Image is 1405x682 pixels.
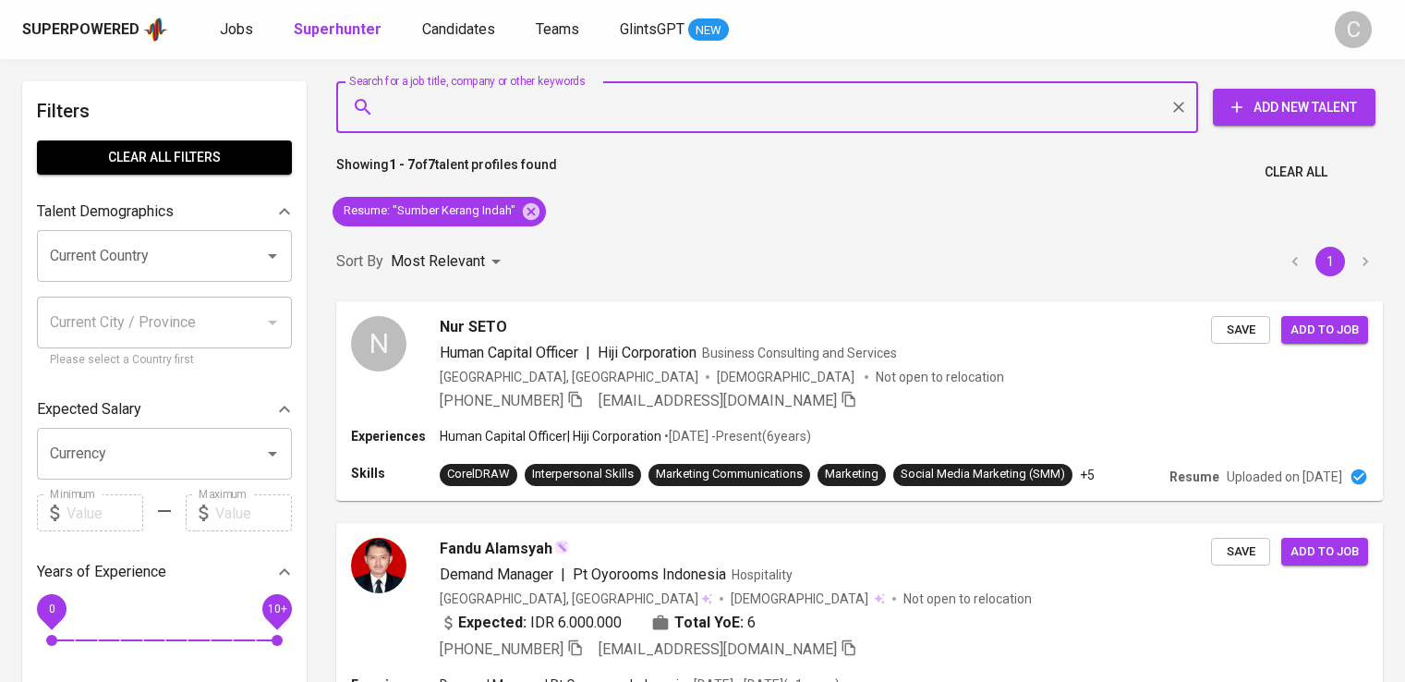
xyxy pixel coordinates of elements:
[48,603,55,615] span: 0
[656,466,803,483] div: Marketing Communications
[336,155,557,189] p: Showing of talent profiles found
[440,368,698,386] div: [GEOGRAPHIC_DATA], [GEOGRAPHIC_DATA]
[901,466,1065,483] div: Social Media Marketing (SMM)
[391,250,485,273] p: Most Relevant
[674,612,744,634] b: Total YoE:
[52,146,277,169] span: Clear All filters
[1290,320,1359,341] span: Add to job
[573,566,726,583] span: Pt Oyorooms Indonesia
[532,466,634,483] div: Interpersonal Skills
[351,316,406,371] div: N
[1211,316,1270,345] button: Save
[143,16,168,43] img: app logo
[1227,468,1342,486] p: Uploaded on [DATE]
[37,193,292,230] div: Talent Demographics
[336,301,1383,501] a: NNur SETOHuman Capital Officer|Hiji CorporationBusiness Consulting and Services[GEOGRAPHIC_DATA],...
[333,197,546,226] div: Resume: "Sumber Kerang Indah"
[747,612,756,634] span: 6
[440,344,578,361] span: Human Capital Officer
[440,538,552,560] span: Fandu Alamsyah
[37,140,292,175] button: Clear All filters
[1315,247,1345,276] button: page 1
[876,368,1004,386] p: Not open to relocation
[661,427,811,445] p: • [DATE] - Present ( 6 years )
[294,20,382,38] b: Superhunter
[220,20,253,38] span: Jobs
[1265,161,1327,184] span: Clear All
[260,243,285,269] button: Open
[903,590,1032,608] p: Not open to relocation
[22,19,139,41] div: Superpowered
[1211,538,1270,566] button: Save
[391,245,507,279] div: Most Relevant
[731,590,871,608] span: [DEMOGRAPHIC_DATA]
[554,540,569,554] img: magic_wand.svg
[440,316,507,338] span: Nur SETO
[599,640,837,658] span: [EMAIL_ADDRESS][DOMAIN_NAME]
[267,603,286,615] span: 10+
[422,18,499,42] a: Candidates
[536,18,583,42] a: Teams
[336,250,383,273] p: Sort By
[351,464,440,482] p: Skills
[1220,542,1261,563] span: Save
[620,20,684,38] span: GlintsGPT
[536,20,579,38] span: Teams
[702,346,897,360] span: Business Consulting and Services
[351,538,406,593] img: 09a87d38-84c8-4292-b384-dc203fe86f9f.jpg
[428,157,435,172] b: 7
[50,351,279,370] p: Please select a Country first
[220,18,257,42] a: Jobs
[620,18,729,42] a: GlintsGPT NEW
[440,427,661,445] p: Human Capital Officer | Hiji Corporation
[440,566,553,583] span: Demand Manager
[351,427,440,445] p: Experiences
[825,466,878,483] div: Marketing
[599,392,837,409] span: [EMAIL_ADDRESS][DOMAIN_NAME]
[1257,155,1335,189] button: Clear All
[1290,542,1359,563] span: Add to job
[1220,320,1261,341] span: Save
[37,554,292,591] div: Years of Experience
[688,21,729,40] span: NEW
[561,564,565,586] span: |
[447,466,510,483] div: CorelDRAW
[260,441,285,467] button: Open
[586,342,590,364] span: |
[1281,538,1368,566] button: Add to job
[215,494,292,531] input: Value
[22,16,168,43] a: Superpoweredapp logo
[333,202,527,220] span: Resume : "Sumber Kerang Indah"
[1281,316,1368,345] button: Add to job
[389,157,415,172] b: 1 - 7
[37,561,166,583] p: Years of Experience
[1213,89,1375,126] button: Add New Talent
[1278,247,1383,276] nav: pagination navigation
[1335,11,1372,48] div: C
[1166,94,1192,120] button: Clear
[458,612,527,634] b: Expected:
[440,590,712,608] div: [GEOGRAPHIC_DATA], [GEOGRAPHIC_DATA]
[1169,468,1219,486] p: Resume
[1228,96,1361,119] span: Add New Talent
[717,368,857,386] span: [DEMOGRAPHIC_DATA]
[67,494,143,531] input: Value
[37,391,292,428] div: Expected Salary
[37,398,141,420] p: Expected Salary
[440,392,563,409] span: [PHONE_NUMBER]
[1080,466,1095,484] p: +5
[37,96,292,126] h6: Filters
[598,344,696,361] span: Hiji Corporation
[294,18,385,42] a: Superhunter
[440,612,622,634] div: IDR 6.000.000
[440,640,563,658] span: [PHONE_NUMBER]
[37,201,174,223] p: Talent Demographics
[732,567,793,582] span: Hospitality
[422,20,495,38] span: Candidates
